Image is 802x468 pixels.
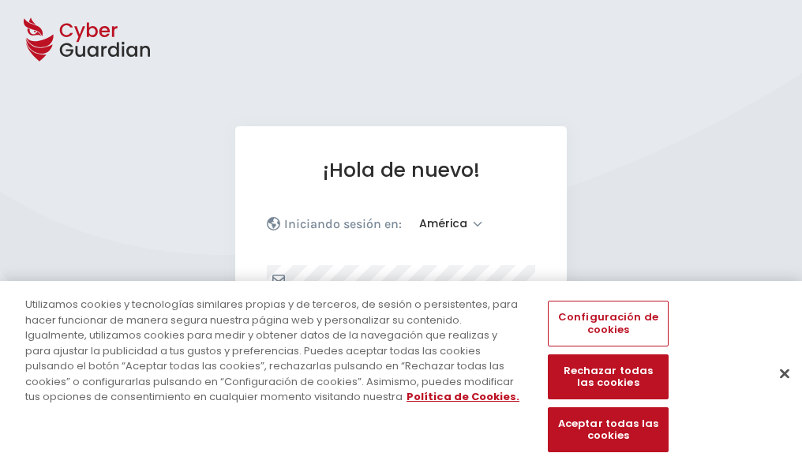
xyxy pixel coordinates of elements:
[25,297,524,405] div: Utilizamos cookies y tecnologías similares propias y de terceros, de sesión o persistentes, para ...
[548,354,668,399] button: Rechazar todas las cookies
[284,216,402,232] p: Iniciando sesión en:
[548,301,668,346] button: Configuración de cookies
[767,356,802,391] button: Cerrar
[407,389,519,404] a: Más información sobre su privacidad, se abre en una nueva pestaña
[267,158,535,182] h1: ¡Hola de nuevo!
[548,407,668,452] button: Aceptar todas las cookies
